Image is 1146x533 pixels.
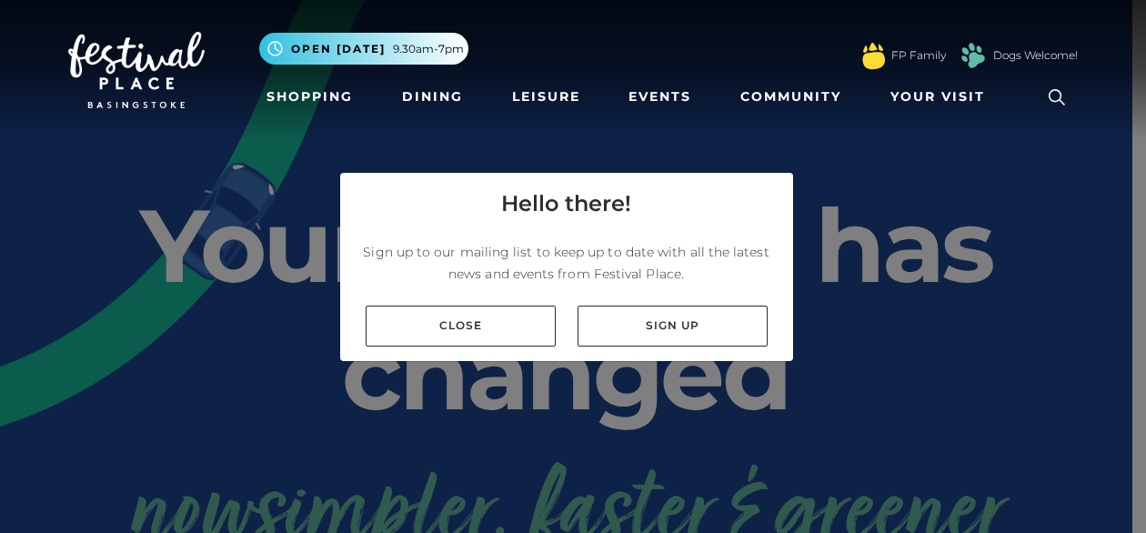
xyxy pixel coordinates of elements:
button: Open [DATE] 9.30am-7pm [259,33,468,65]
a: Sign up [578,306,768,347]
a: Community [733,80,849,114]
a: Leisure [505,80,588,114]
span: 9.30am-7pm [393,41,464,57]
a: Dogs Welcome! [993,47,1078,64]
a: Events [621,80,699,114]
a: Dining [395,80,470,114]
a: FP Family [891,47,946,64]
span: Your Visit [890,87,985,106]
h4: Hello there! [501,187,631,220]
p: Sign up to our mailing list to keep up to date with all the latest news and events from Festival ... [355,241,779,285]
span: Open [DATE] [291,41,386,57]
a: Your Visit [883,80,1001,114]
a: Close [366,306,556,347]
img: Festival Place Logo [68,32,205,108]
a: Shopping [259,80,360,114]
